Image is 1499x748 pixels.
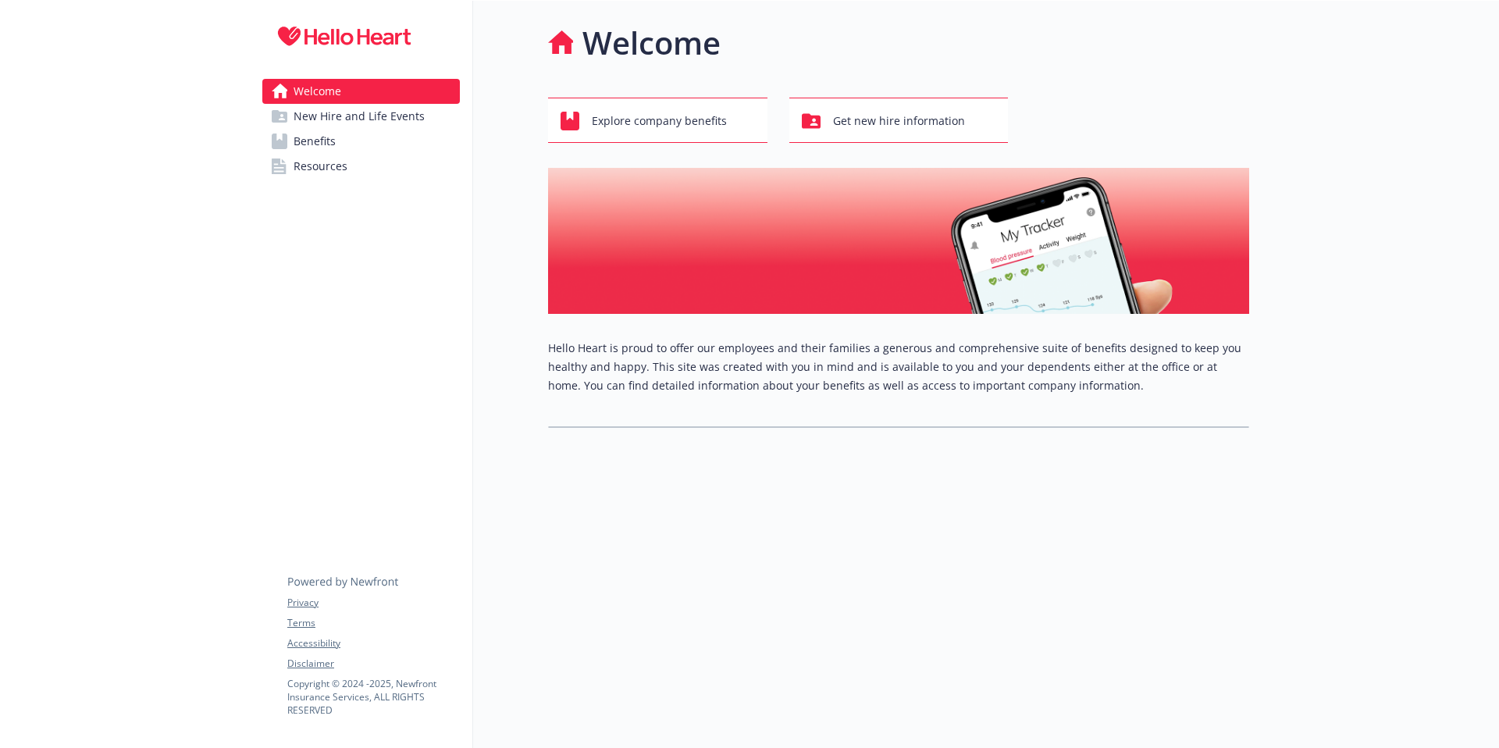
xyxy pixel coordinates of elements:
[262,104,460,129] a: New Hire and Life Events
[287,596,459,610] a: Privacy
[287,677,459,717] p: Copyright © 2024 - 2025 , Newfront Insurance Services, ALL RIGHTS RESERVED
[294,154,347,179] span: Resources
[789,98,1009,143] button: Get new hire information
[294,104,425,129] span: New Hire and Life Events
[833,106,965,136] span: Get new hire information
[262,79,460,104] a: Welcome
[294,79,341,104] span: Welcome
[262,154,460,179] a: Resources
[548,339,1249,395] p: Hello Heart is proud to offer our employees and their families a generous and comprehensive suite...
[287,616,459,630] a: Terms
[548,98,767,143] button: Explore company benefits
[287,636,459,650] a: Accessibility
[262,129,460,154] a: Benefits
[287,657,459,671] a: Disclaimer
[582,20,721,66] h1: Welcome
[294,129,336,154] span: Benefits
[548,168,1249,314] img: overview page banner
[592,106,727,136] span: Explore company benefits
